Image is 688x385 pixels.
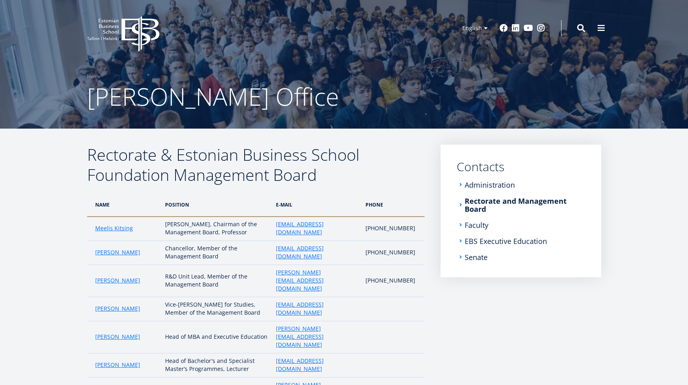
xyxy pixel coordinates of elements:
a: [PERSON_NAME][EMAIL_ADDRESS][DOMAIN_NAME] [276,268,357,293]
p: [PERSON_NAME], Chairman of the Management Board, Professor [165,220,268,236]
td: Head of MBA and Executive Education [161,321,272,353]
p: [PHONE_NUMBER] [365,224,416,232]
a: Administration [465,181,515,189]
a: Meelis Kitsing [95,224,133,232]
a: [PERSON_NAME] [95,276,140,285]
a: Rectorate and Management Board [465,197,585,213]
a: [EMAIL_ADDRESS][DOMAIN_NAME] [276,220,357,236]
a: [PERSON_NAME] [95,361,140,369]
a: [PERSON_NAME] [95,248,140,256]
th: e-mail [272,193,361,217]
td: [PHONE_NUMBER] [361,265,424,297]
a: [PERSON_NAME] [95,305,140,313]
td: Head of Bachelor's and Specialist Master’s Programmes, Lecturer [161,353,272,377]
span: [PERSON_NAME] Office [87,80,339,113]
a: Facebook [500,24,508,32]
a: [EMAIL_ADDRESS][DOMAIN_NAME] [276,357,357,373]
td: Chancellor, Member of the Management Board [161,241,272,265]
a: Contacts [457,161,585,173]
th: POSition [161,193,272,217]
a: [EMAIL_ADDRESS][DOMAIN_NAME] [276,301,357,317]
th: NAME [87,193,161,217]
a: Instagram [537,24,545,32]
a: [PERSON_NAME][EMAIL_ADDRESS][DOMAIN_NAME] [276,325,357,349]
td: Vice-[PERSON_NAME] for Studies, Member of the Management Board [161,297,272,321]
a: Senate [465,253,488,261]
a: Youtube [524,24,533,32]
td: R&D Unit Lead, Member of the Management Board [161,265,272,297]
a: EBS Executive Education [465,237,547,245]
a: Home [87,72,101,80]
a: [PERSON_NAME] [95,333,140,341]
a: Faculty [465,221,488,229]
td: [PHONE_NUMBER] [361,241,424,265]
a: Linkedin [512,24,520,32]
a: [EMAIL_ADDRESS][DOMAIN_NAME] [276,244,357,260]
h2: Rectorate & Estonian Business School Foundation Management Board [87,145,425,185]
th: phone [361,193,424,217]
